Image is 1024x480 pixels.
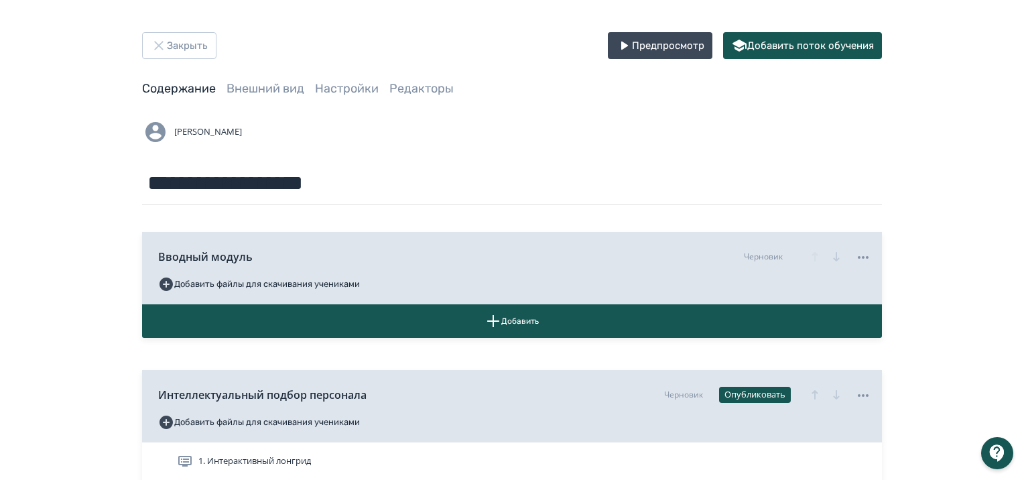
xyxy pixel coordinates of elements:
span: Интеллектуальный подбор персонала [158,387,367,403]
a: Настройки [315,81,379,96]
button: Добавить файлы для скачивания учениками [158,412,360,433]
button: Добавить [142,304,882,338]
a: Содержание [142,81,216,96]
button: Добавить поток обучения [723,32,882,59]
a: Редакторы [389,81,454,96]
button: Опубликовать [719,387,791,403]
div: Черновик [744,251,783,263]
span: 1. Интерактивный лонгрид [198,455,311,468]
span: Вводный модуль [158,249,253,265]
span: [PERSON_NAME] [174,125,242,139]
button: Добавить файлы для скачивания учениками [158,274,360,295]
button: Закрыть [142,32,216,59]
a: Внешний вид [227,81,304,96]
div: Черновик [664,389,703,401]
button: Предпросмотр [608,32,712,59]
